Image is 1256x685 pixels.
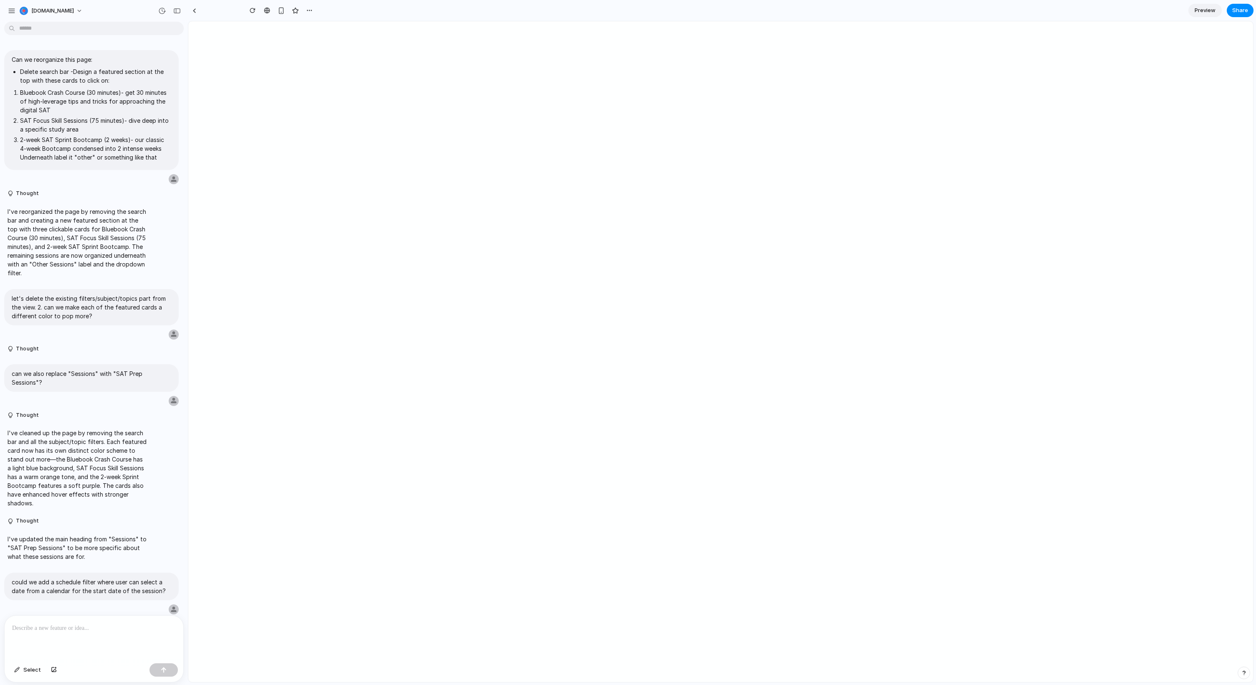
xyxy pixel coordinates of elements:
[12,294,171,320] p: let's delete the existing filters/subject/topics part from the view. 2. can we make each of the f...
[23,666,41,674] span: Select
[8,429,147,507] p: I've cleaned up the page by removing the search bar and all the subject/topic filters. Each featu...
[12,578,171,595] p: could we add a schedule filter where user can select a date from a calendar for the start date of...
[1232,6,1248,15] span: Share
[20,135,171,162] li: 2-week SAT Sprint Bootcamp (2 weeks)- our classic 4-week Bootcamp condensed into 2 intense weeks ...
[8,535,147,561] p: I've updated the main heading from "Sessions" to "SAT Prep Sessions" to be more specific about wh...
[1188,4,1222,17] a: Preview
[1227,4,1253,17] button: Share
[31,7,74,15] span: [DOMAIN_NAME]
[20,88,171,114] li: Bluebook Crash Course (30 minutes)- get 30 minutes of high-leverage tips and tricks for approachi...
[8,207,147,277] p: I've reorganized the page by removing the search bar and creating a new featured section at the t...
[12,369,171,387] p: can we also replace "Sessions" with "SAT Prep Sessions"?
[16,4,87,18] button: [DOMAIN_NAME]
[12,55,171,64] p: Can we reorganize this page:
[1195,6,1215,15] span: Preview
[20,116,171,134] li: SAT Focus Skill Sessions (75 minutes)- dive deep into a specific study area
[10,663,45,677] button: Select
[20,67,171,85] li: Delete search bar -Design a featured section at the top with these cards to click on:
